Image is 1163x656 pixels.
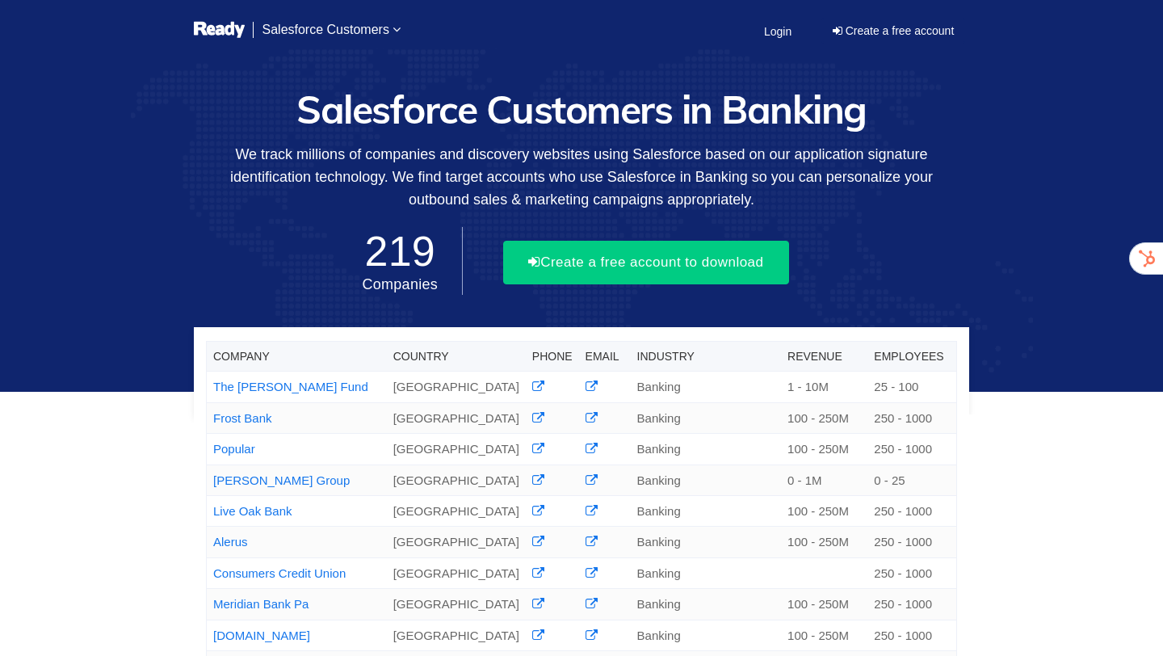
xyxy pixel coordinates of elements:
[387,527,526,557] td: [GEOGRAPHIC_DATA]
[194,143,969,211] p: We track millions of companies and discovery websites using Salesforce based on our application s...
[262,23,389,36] span: Salesforce Customers
[781,620,867,650] td: 100 - 250M
[781,527,867,557] td: 100 - 250M
[631,434,782,465] td: Banking
[579,342,631,372] th: Email
[362,276,438,292] span: Companies
[387,557,526,588] td: [GEOGRAPHIC_DATA]
[867,589,956,620] td: 250 - 1000
[631,620,782,650] td: Banking
[213,473,350,487] a: [PERSON_NAME] Group
[781,402,867,433] td: 100 - 250M
[362,228,438,275] span: 219
[213,597,309,611] a: Meridian Bank Pa
[867,372,956,402] td: 25 - 100
[821,18,966,44] a: Create a free account
[781,372,867,402] td: 1 - 10M
[387,342,526,372] th: Country
[631,496,782,527] td: Banking
[213,566,346,580] a: Consumers Credit Union
[213,504,292,518] a: Live Oak Bank
[781,434,867,465] td: 100 - 250M
[631,372,782,402] td: Banking
[631,557,782,588] td: Banking
[387,434,526,465] td: [GEOGRAPHIC_DATA]
[631,465,782,495] td: Banking
[387,465,526,495] td: [GEOGRAPHIC_DATA]
[526,342,579,372] th: Phone
[781,589,867,620] td: 100 - 250M
[213,380,368,393] a: The [PERSON_NAME] Fund
[631,402,782,433] td: Banking
[867,434,956,465] td: 250 - 1000
[781,496,867,527] td: 100 - 250M
[867,465,956,495] td: 0 - 25
[867,557,956,588] td: 250 - 1000
[213,442,255,456] a: Popular
[867,496,956,527] td: 250 - 1000
[387,589,526,620] td: [GEOGRAPHIC_DATA]
[867,402,956,433] td: 250 - 1000
[867,620,956,650] td: 250 - 1000
[781,342,867,372] th: Revenue
[631,527,782,557] td: Banking
[387,402,526,433] td: [GEOGRAPHIC_DATA]
[764,25,791,38] span: Login
[213,535,248,549] a: Alerus
[213,411,272,425] a: Frost Bank
[781,465,867,495] td: 0 - 1M
[754,11,801,52] a: Login
[387,372,526,402] td: [GEOGRAPHIC_DATA]
[194,88,969,131] h1: Salesforce Customers in Banking
[213,629,310,642] a: [DOMAIN_NAME]
[867,342,956,372] th: Employees
[867,527,956,557] td: 250 - 1000
[387,496,526,527] td: [GEOGRAPHIC_DATA]
[253,8,411,52] a: Salesforce Customers
[631,589,782,620] td: Banking
[387,620,526,650] td: [GEOGRAPHIC_DATA]
[503,241,789,284] button: Create a free account to download
[207,342,387,372] th: Company
[631,342,782,372] th: Industry
[194,20,245,40] img: logo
